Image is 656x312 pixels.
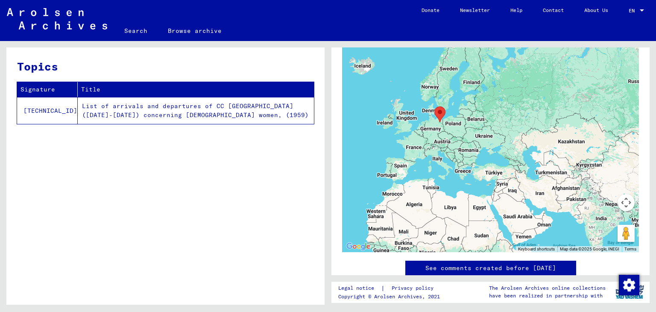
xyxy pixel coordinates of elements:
[338,284,444,293] div: |
[17,58,313,75] h3: Topics
[618,274,639,295] div: Change consent
[614,281,646,303] img: yv_logo.png
[338,293,444,300] p: Copyright © Arolsen Archives, 2021
[78,97,314,124] td: List of arrivals and departures of CC [GEOGRAPHIC_DATA] ([DATE]-[DATE]) concerning [DEMOGRAPHIC_D...
[624,247,636,251] a: Terms
[7,8,107,29] img: Arolsen_neg.svg
[518,246,555,252] button: Keyboard shortcuts
[17,82,78,97] th: Signature
[629,8,638,14] span: EN
[17,97,78,124] td: [TECHNICAL_ID]
[78,82,314,97] th: Title
[619,275,639,295] img: Change consent
[560,247,619,251] span: Map data ©2025 Google, INEGI
[434,106,445,122] div: Ravensbrück Concentration Camp
[425,264,556,273] a: See comments created before [DATE]
[114,21,158,41] a: Search
[618,225,635,242] button: Drag Pegman onto the map to open Street View
[344,241,372,252] a: Open this area in Google Maps (opens a new window)
[489,292,606,300] p: have been realized in partnership with
[158,21,232,41] a: Browse archive
[385,284,444,293] a: Privacy policy
[344,241,372,252] img: Google
[338,284,381,293] a: Legal notice
[618,194,635,211] button: Map camera controls
[489,284,606,292] p: The Arolsen Archives online collections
